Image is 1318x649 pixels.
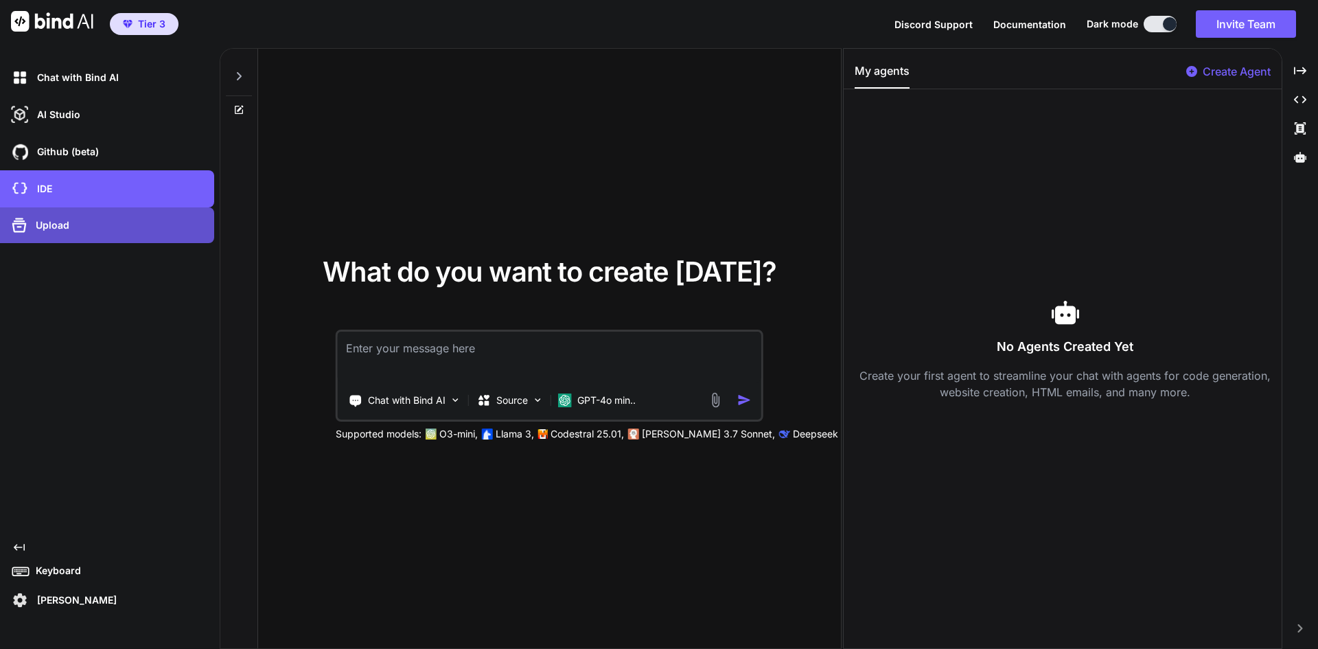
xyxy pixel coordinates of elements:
button: premiumTier 3 [110,13,178,35]
button: Discord Support [894,17,973,32]
span: Discord Support [894,19,973,30]
p: Keyboard [30,564,81,578]
button: Documentation [993,17,1066,32]
span: Dark mode [1087,17,1138,31]
p: Create Agent [1203,63,1271,80]
p: Create your first agent to streamline your chat with agents for code generation, website creation... [855,367,1276,400]
p: Supported models: [336,427,421,441]
p: Deepseek R1 [793,427,851,441]
p: Codestral 25.01, [551,427,624,441]
p: [PERSON_NAME] [32,593,117,607]
img: settings [8,589,32,612]
span: Documentation [993,19,1066,30]
p: AI Studio [32,108,80,122]
img: Pick Models [532,394,544,406]
h3: No Agents Created Yet [855,337,1276,356]
p: [PERSON_NAME] 3.7 Sonnet, [642,427,775,441]
img: GPT-4 [426,429,437,440]
img: GPT-4o mini [558,394,572,407]
p: Upload [30,218,69,232]
p: O3-mini, [439,427,478,441]
button: My agents [855,62,910,89]
button: Invite Team [1196,10,1296,38]
p: GPT-4o min.. [577,394,636,407]
p: Source [496,394,528,407]
p: Chat with Bind AI [368,394,446,407]
img: Bind AI [11,11,93,32]
img: cloudideIcon [8,177,32,201]
img: icon [737,393,752,407]
p: Llama 3, [496,427,534,441]
img: darkChat [8,66,32,89]
span: What do you want to create [DATE]? [323,255,776,288]
img: claude [779,429,790,440]
img: darkAi-studio [8,103,32,126]
p: IDE [32,182,52,196]
p: Github (beta) [32,145,99,159]
img: attachment [708,392,724,408]
img: premium [123,20,132,28]
img: Mistral-AI [538,429,548,439]
img: Pick Tools [450,394,461,406]
img: githubDark [8,140,32,163]
img: Llama2 [482,429,493,440]
p: Chat with Bind AI [32,71,119,84]
img: claude [628,429,639,440]
span: Tier 3 [138,17,165,31]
